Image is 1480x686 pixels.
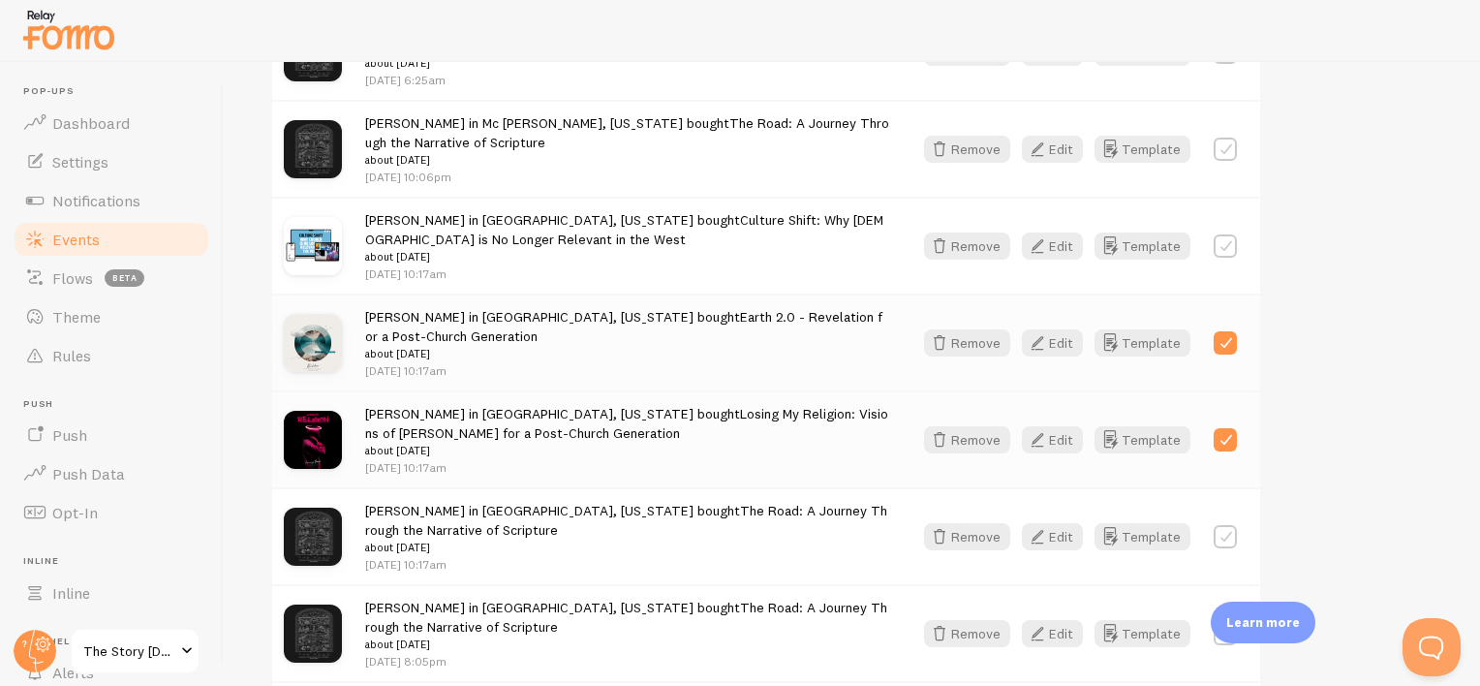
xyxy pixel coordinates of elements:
[1022,426,1083,453] button: Edit
[52,464,125,483] span: Push Data
[924,329,1010,357] button: Remove
[924,426,1010,453] button: Remove
[23,398,211,411] span: Push
[52,113,130,133] span: Dashboard
[12,142,211,181] a: Settings
[1022,329,1095,357] a: Edit
[284,605,342,663] img: 9780645036640_small.jpg
[365,442,889,459] small: about [DATE]
[1022,136,1083,163] button: Edit
[1022,329,1083,357] button: Edit
[1095,233,1190,260] button: Template
[1022,523,1083,550] button: Edit
[365,599,889,653] span: [PERSON_NAME] in [GEOGRAPHIC_DATA], [US_STATE] bought
[365,72,889,88] p: [DATE] 6:25am
[52,191,140,210] span: Notifications
[52,307,101,327] span: Theme
[365,265,889,282] p: [DATE] 10:17am
[365,362,889,379] p: [DATE] 10:17am
[20,5,117,54] img: fomo-relay-logo-orange.svg
[365,308,882,344] a: Earth 2.0 - Revelation for a Post-Church Generation
[52,268,93,288] span: Flows
[1403,618,1461,676] iframe: Help Scout Beacon - Open
[1022,620,1083,647] button: Edit
[1095,136,1190,163] button: Template
[284,411,342,469] img: TSCPInstagram_5_small.png
[365,502,889,556] span: [PERSON_NAME] in [GEOGRAPHIC_DATA], [US_STATE] bought
[365,405,888,441] a: Losing My Religion: Visions of [PERSON_NAME] for a Post-Church Generation
[1095,620,1190,647] button: Template
[365,502,887,538] a: The Road: A Journey Through the Narrative of Scripture
[365,114,889,169] span: [PERSON_NAME] in Mc [PERSON_NAME], [US_STATE] bought
[23,85,211,98] span: Pop-ups
[365,211,889,265] span: [PERSON_NAME] in [GEOGRAPHIC_DATA], [US_STATE] bought
[1226,613,1300,632] p: Learn more
[924,523,1010,550] button: Remove
[365,345,889,362] small: about [DATE]
[365,556,889,573] p: [DATE] 10:17am
[365,599,887,635] a: The Road: A Journey Through the Narrative of Scripture
[365,405,889,459] span: [PERSON_NAME] in [GEOGRAPHIC_DATA], [US_STATE] bought
[1022,620,1095,647] a: Edit
[52,583,90,603] span: Inline
[365,151,889,169] small: about [DATE]
[1022,523,1095,550] a: Edit
[52,152,108,171] span: Settings
[52,425,87,445] span: Push
[1022,233,1083,260] button: Edit
[1095,523,1190,550] button: Template
[365,539,889,556] small: about [DATE]
[12,454,211,493] a: Push Data
[924,620,1010,647] button: Remove
[284,217,342,275] img: Untitleddesign-2025-09-11T093340.066_small.png
[12,416,211,454] a: Push
[1022,136,1095,163] a: Edit
[23,555,211,568] span: Inline
[365,308,889,362] span: [PERSON_NAME] in [GEOGRAPHIC_DATA], [US_STATE] bought
[924,136,1010,163] button: Remove
[12,104,211,142] a: Dashboard
[284,508,342,566] img: 9780645036640_small.jpg
[365,114,889,150] a: The Road: A Journey Through the Narrative of Scripture
[52,663,94,682] span: Alerts
[1095,426,1190,453] button: Template
[365,636,889,653] small: about [DATE]
[365,653,889,670] p: [DATE] 8:05pm
[12,259,211,297] a: Flows beta
[365,459,889,476] p: [DATE] 10:17am
[1022,233,1095,260] a: Edit
[12,297,211,336] a: Theme
[52,230,100,249] span: Events
[365,211,883,247] a: Culture Shift: Why [DEMOGRAPHIC_DATA] is No Longer Relevant in the West
[365,248,889,265] small: about [DATE]
[52,503,98,522] span: Opt-In
[70,628,200,674] a: The Story [DEMOGRAPHIC_DATA] Project
[284,314,342,372] img: TSCPInstagram_4_small.png
[12,220,211,259] a: Events
[1022,426,1095,453] a: Edit
[365,169,889,185] p: [DATE] 10:06pm
[12,181,211,220] a: Notifications
[12,493,211,532] a: Opt-In
[83,639,175,663] span: The Story [DEMOGRAPHIC_DATA] Project
[284,120,342,178] img: 9780645036640_small.jpg
[12,336,211,375] a: Rules
[365,54,889,72] small: about [DATE]
[1211,602,1315,643] div: Learn more
[924,233,1010,260] button: Remove
[52,346,91,365] span: Rules
[105,269,144,287] span: beta
[1095,329,1190,357] button: Template
[12,574,211,612] a: Inline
